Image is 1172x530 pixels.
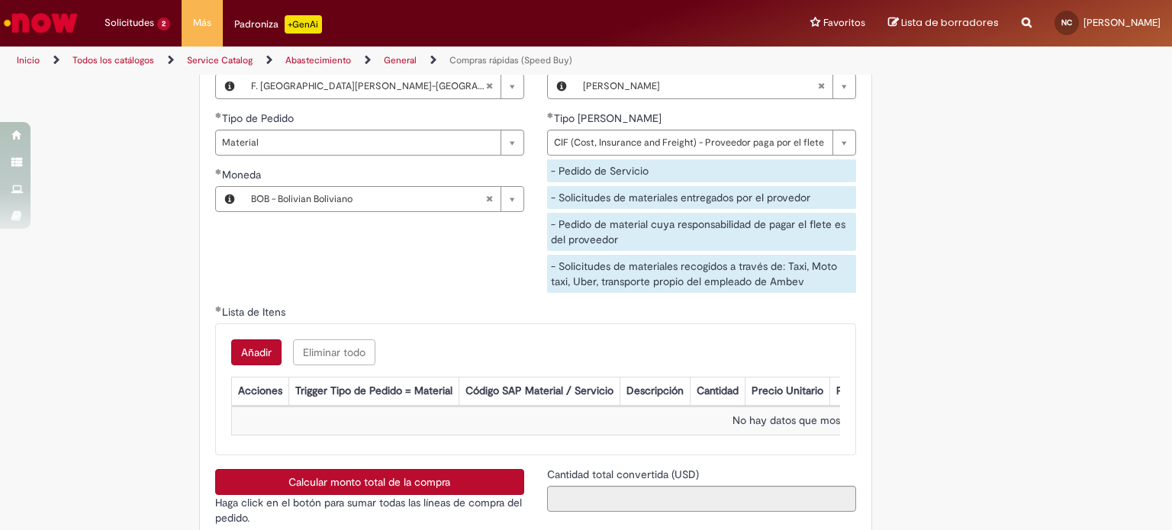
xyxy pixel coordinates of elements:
abbr: Borrar campo Moneda [478,187,501,211]
span: Tipo [PERSON_NAME] [554,111,665,125]
span: Cumplimentación obligatoria [215,112,222,118]
p: +GenAi [285,15,322,34]
div: - Pedido de Servicio [547,159,856,182]
span: CIF (Cost, Insurance and Freight) - Proveedor paga por el flete [554,130,825,155]
button: Moneda, Vista previa de este registro BOB - Bolivian Boliviano [216,187,243,211]
div: - Pedido de material cuya responsabilidad de pagar el flete es del proveedor [547,213,856,251]
th: Precio Unitario [745,377,829,405]
a: Lista de borradores [888,16,999,31]
button: Calcular monto total de la compra [215,469,524,495]
abbr: Borrar campo Planta [478,74,501,98]
span: Moneda [222,168,264,181]
span: Más [193,15,211,31]
button: Proveedor, Vista previa de este registro ANDREA ALESSANDRA THAMEZ TELLEZ [548,74,575,98]
span: BOB - Bolivian Boliviano [251,187,485,211]
button: Add a row for Lista de Itens [231,339,282,365]
span: Material [222,130,493,155]
th: Acciones [231,377,288,405]
th: Cantidad [690,377,745,405]
span: [PERSON_NAME] [583,74,817,98]
span: Cumplimentación obligatoria [215,169,222,175]
span: [PERSON_NAME] [1083,16,1161,29]
span: 2 [157,18,170,31]
th: Trigger Tipo de Pedido = Material [288,377,459,405]
a: Inicio [17,54,40,66]
th: Precio Total Moneda [829,377,941,405]
label: Solo lectura: Cantidad total convertida (USD) [547,467,702,482]
button: Planta, Vista previa de este registro F. Santa Cruz Prod-DC [216,74,243,98]
a: F. [GEOGRAPHIC_DATA][PERSON_NAME]-[GEOGRAPHIC_DATA]Borrar campo Planta [243,74,523,98]
span: Favoritos [823,15,865,31]
span: Tipo de Pedido [222,111,297,125]
div: - Solicitudes de materiales recogidos a través de: Taxi, Moto taxi, Uber, transporte propio del e... [547,255,856,293]
span: Lista de borradores [901,15,999,30]
ul: Rutas de acceso a la página [11,47,770,75]
a: General [384,54,417,66]
span: Lista de Itens [222,305,288,319]
a: [PERSON_NAME]Borrar campo Proveedor [575,74,855,98]
a: BOB - Bolivian BolivianoBorrar campo Moneda [243,187,523,211]
img: ServiceNow [2,8,80,38]
a: Service Catalog [187,54,253,66]
a: Todos los catálogos [72,54,154,66]
a: Abastecimiento [285,54,351,66]
p: Haga click en el botón para sumar todas las líneas de compra del pedido. [215,495,524,525]
a: Compras rápidas (Speed Buy) [449,54,572,66]
span: Cumplimentación obligatoria [547,112,554,118]
span: Solo lectura: Cantidad total convertida (USD) [547,467,702,481]
th: Descripción [620,377,690,405]
div: Padroniza [234,15,322,34]
div: - Solicitudes de materiales entregados por el provedor [547,186,856,209]
span: F. [GEOGRAPHIC_DATA][PERSON_NAME]-[GEOGRAPHIC_DATA] [251,74,485,98]
abbr: Borrar campo Proveedor [810,74,832,98]
span: Cumplimentación obligatoria [215,306,222,312]
span: Solicitudes [105,15,154,31]
input: Cantidad total convertida (USD) [547,486,856,512]
th: Código SAP Material / Servicio [459,377,620,405]
span: NC [1061,18,1072,27]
